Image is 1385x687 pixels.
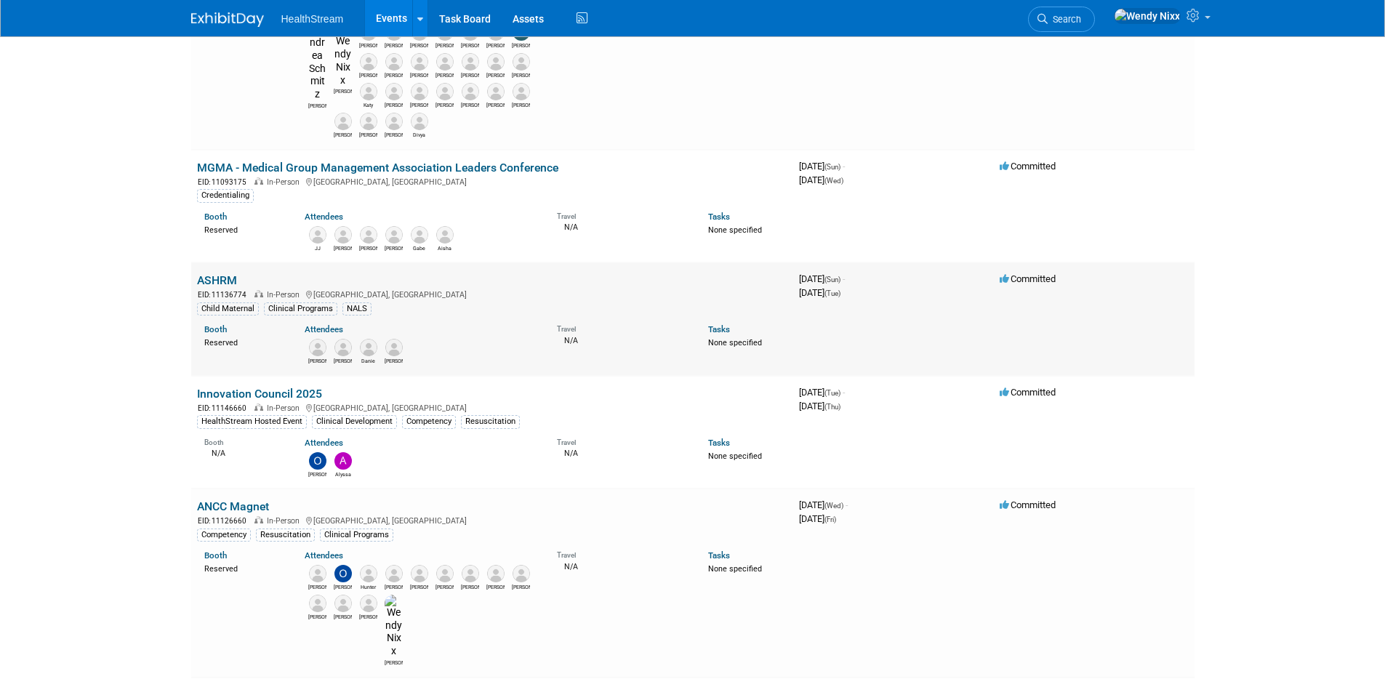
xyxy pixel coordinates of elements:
[512,582,530,591] div: Zach Smallwood
[334,470,352,478] div: Alyssa Jones
[385,130,403,139] div: Kevin O'Hara
[411,83,428,100] img: Jen Grijalva
[846,499,848,510] span: -
[486,582,505,591] div: Taylor Peverly
[204,433,284,447] div: Booth
[435,41,454,49] div: Jennie Julius
[204,335,284,348] div: Reserved
[461,41,479,49] div: Joe Deedy
[334,339,352,356] img: Diana Hickey
[411,565,428,582] img: Cody Forrest
[436,53,454,71] img: Kelly Kaechele
[342,302,372,316] div: NALS
[197,387,322,401] a: Innovation Council 2025
[360,565,377,582] img: Hunter Hoffman
[1048,14,1081,25] span: Search
[513,53,530,71] img: Sarah Cassidy
[267,516,304,526] span: In-Person
[824,163,840,171] span: (Sun)
[305,438,343,448] a: Attendees
[334,452,352,470] img: Alyssa Jones
[799,273,845,284] span: [DATE]
[708,225,762,235] span: None specified
[824,515,836,523] span: (Fri)
[385,41,403,49] div: Reuben Faber
[843,273,845,284] span: -
[824,276,840,284] span: (Sun)
[385,226,403,244] img: Ty Meredith
[557,334,686,346] div: N/A
[359,41,377,49] div: Bryan Robbins
[254,516,263,523] img: In-Person Event
[824,403,840,411] span: (Thu)
[320,529,393,542] div: Clinical Programs
[435,100,454,109] div: Joanna Juergens
[435,582,454,591] div: Brittany Caggiano
[198,517,252,525] span: EID: 11126660
[360,226,377,244] img: Amanda Morinelli
[254,177,263,185] img: In-Person Event
[385,113,403,130] img: Kevin O'Hara
[486,100,505,109] div: Angela Beardsley
[557,221,686,233] div: N/A
[557,447,686,459] div: N/A
[708,550,730,561] a: Tasks
[708,451,762,461] span: None specified
[197,288,787,300] div: [GEOGRAPHIC_DATA], [GEOGRAPHIC_DATA]
[198,178,252,186] span: EID: 11093175
[436,83,454,100] img: Joanna Juergens
[197,273,237,287] a: ASHRM
[334,87,352,95] div: Wendy Nixx
[308,101,326,110] div: Andrea Schmitz
[824,502,843,510] span: (Wed)
[197,499,269,513] a: ANCC Magnet
[462,83,479,100] img: Jackie Jones
[557,207,686,221] div: Travel
[359,356,377,365] div: Danie Buhlinger
[410,582,428,591] div: Cody Forrest
[385,356,403,365] div: Tanesha Riley
[360,83,377,100] img: Katy Young
[191,12,264,27] img: ExhibitDay
[334,113,352,130] img: Tom Heitz
[385,71,403,79] div: Sadie Welch
[708,212,730,222] a: Tasks
[486,41,505,49] div: Brianna Gabriel
[197,175,787,188] div: [GEOGRAPHIC_DATA], [GEOGRAPHIC_DATA]
[254,403,263,411] img: In-Person Event
[799,513,836,524] span: [DATE]
[197,514,787,526] div: [GEOGRAPHIC_DATA], [GEOGRAPHIC_DATA]
[309,595,326,612] img: Chuck Howell
[1000,387,1056,398] span: Committed
[256,529,315,542] div: Resuscitation
[799,161,845,172] span: [DATE]
[487,565,505,582] img: Taylor Peverly
[557,320,686,334] div: Travel
[312,415,397,428] div: Clinical Development
[410,130,428,139] div: Divya Shroff
[197,302,259,316] div: Child Maternal
[799,387,845,398] span: [DATE]
[359,244,377,252] div: Amanda Morinelli
[435,71,454,79] div: Kelly Kaechele
[334,565,352,582] img: Olivia Christopher
[334,226,352,244] img: William Davis
[359,612,377,621] div: Gregg Knorn
[410,244,428,252] div: Gabe Glimps
[461,100,479,109] div: Jackie Jones
[334,244,352,252] div: William Davis
[308,244,326,252] div: JJ Harnke
[359,130,377,139] div: Tawna Knight
[799,287,840,298] span: [DATE]
[308,23,326,101] img: Andrea Schmitz
[461,582,479,591] div: Karen Sutton
[487,83,505,100] img: Angela Beardsley
[385,339,403,356] img: Tanesha Riley
[799,401,840,411] span: [DATE]
[334,356,352,365] div: Diana Hickey
[824,389,840,397] span: (Tue)
[360,339,377,356] img: Danie Buhlinger
[513,83,530,100] img: Meghan Kurtz
[557,561,686,572] div: N/A
[197,161,558,174] a: MGMA - Medical Group Management Association Leaders Conference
